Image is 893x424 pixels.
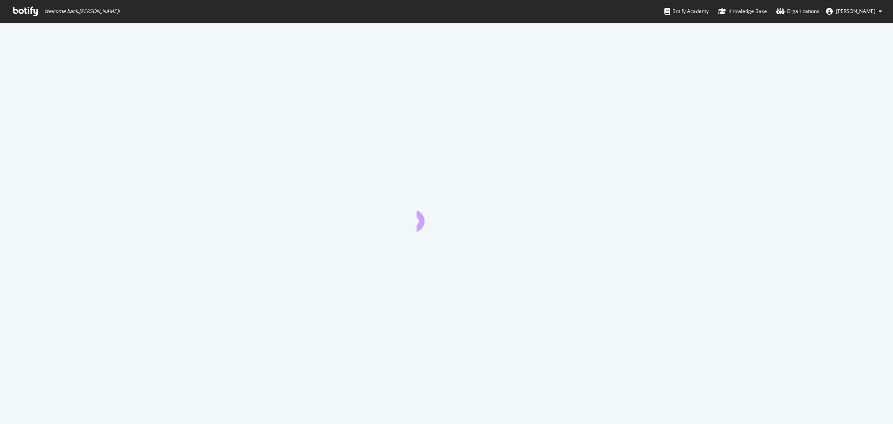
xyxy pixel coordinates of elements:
[718,7,767,16] div: Knowledge Base
[44,8,120,15] span: Welcome back, [PERSON_NAME] !
[836,8,875,15] span: Michalla Mannino
[819,5,889,18] button: [PERSON_NAME]
[776,7,819,16] div: Organizations
[664,7,709,16] div: Botify Academy
[417,202,477,232] div: animation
